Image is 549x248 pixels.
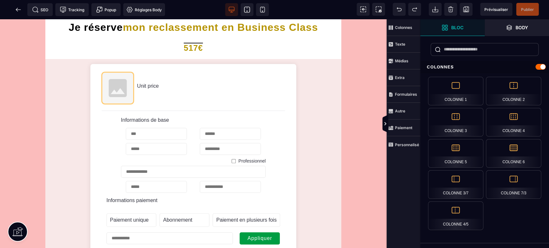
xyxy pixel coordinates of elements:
button: Appliquer [239,213,280,226]
span: Rétablir [408,3,421,16]
span: Métadata SEO [27,3,53,16]
span: Prévisualiser [484,7,508,12]
strong: Texte [395,42,405,47]
span: Unit price [137,64,159,69]
span: Voir tablette [241,3,253,16]
div: Colonne 6 [486,139,541,168]
div: Colonne 3/7 [428,170,483,199]
span: Voir bureau [225,3,238,16]
img: Product image [102,53,134,85]
strong: Body [516,25,528,30]
span: Autre [387,103,420,120]
span: Ouvrir les calques [485,19,549,36]
div: Colonnes [420,61,549,73]
span: Importer [429,3,442,16]
span: Popup [96,6,116,13]
strong: Personnalisé [395,142,419,147]
div: Colonne 1 [428,77,483,105]
span: Aperçu [480,3,512,16]
span: Extra [387,69,420,86]
span: Enregistrer le contenu [516,3,539,16]
span: Texte [387,36,420,53]
span: Colonnes [387,19,420,36]
text: Paiement en plusieurs fois [216,198,277,204]
span: Enregistrer [460,3,472,16]
span: Favicon [123,3,165,16]
div: Colonne 5 [428,139,483,168]
strong: Formulaires [395,92,417,97]
text: Abonnement [163,198,192,204]
span: Capture d'écran [372,3,385,16]
span: Publier [521,7,534,12]
span: Réglages Body [126,6,162,13]
span: SEO [32,6,48,13]
span: Tracking [60,6,84,13]
span: Nettoyage [444,3,457,16]
strong: Bloc [451,25,463,30]
span: Défaire [393,3,406,16]
strong: Colonnes [395,25,412,30]
span: Voir les composants [357,3,370,16]
span: Voir mobile [256,3,269,16]
text: Paiement unique [110,198,149,204]
span: Paiement [387,120,420,136]
strong: Extra [395,75,405,80]
span: Ouvrir les blocs [420,19,485,36]
h5: Informations de base [121,98,266,104]
span: Personnalisé [387,136,420,153]
div: Colonne 7/3 [486,170,541,199]
div: Colonne 4 [486,108,541,137]
span: Retour [12,3,25,16]
strong: Médias [395,58,408,63]
div: Colonne 3 [428,108,483,137]
div: Colonne 4/5 [428,201,483,230]
span: Médias [387,53,420,69]
span: Créer une alerte modale [91,3,121,16]
strong: Paiement [395,125,412,130]
span: Code de suivi [55,3,89,16]
strong: Autre [395,109,405,113]
label: Professionnel [238,139,266,144]
label: Informations paiement [106,178,157,184]
span: Afficher les vues [420,114,427,134]
span: Formulaires [387,86,420,103]
div: Colonne 2 [486,77,541,105]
